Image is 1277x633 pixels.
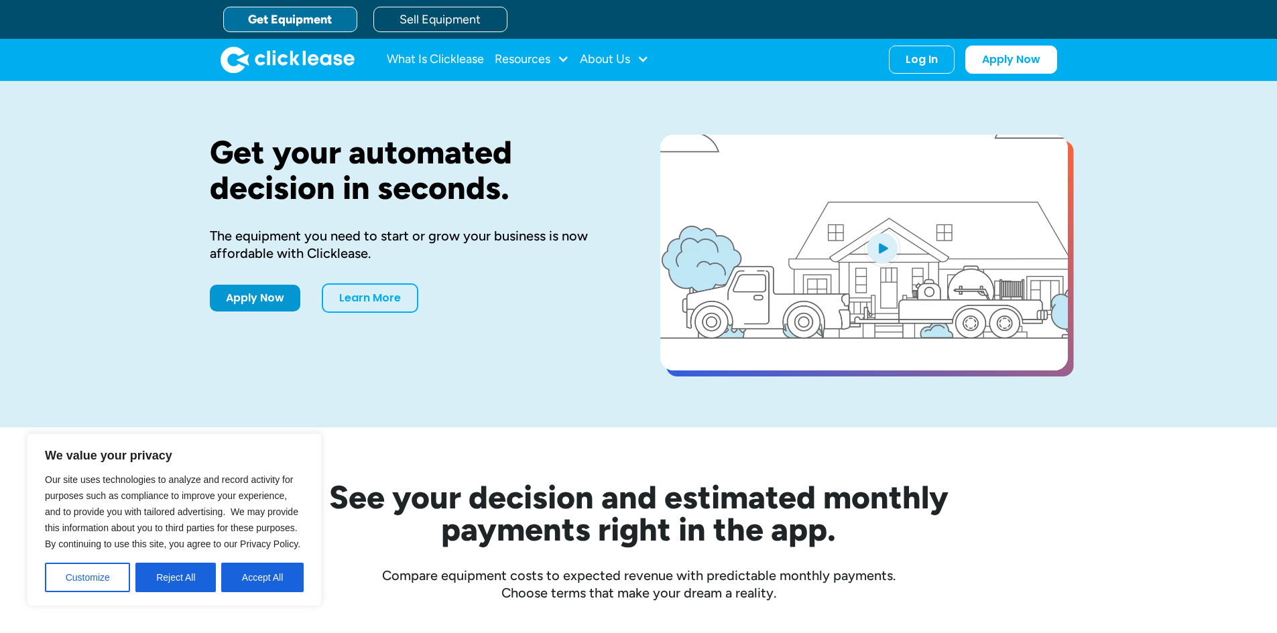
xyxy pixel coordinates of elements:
a: Apply Now [210,285,300,311]
img: Clicklease logo [221,46,355,73]
a: Sell Equipment [373,7,507,32]
div: About Us [580,46,649,73]
p: We value your privacy [45,447,304,464]
a: Learn More [322,283,418,313]
button: Reject All [135,563,216,592]
h2: See your decision and estimated monthly payments right in the app. [263,481,1014,545]
a: home [221,46,355,73]
img: Blue play button logo on a light blue circular background [864,229,900,267]
button: Accept All [221,563,304,592]
a: What Is Clicklease [387,46,484,73]
div: Log In [906,53,938,66]
h1: Get your automated decision in seconds. [210,135,617,206]
a: open lightbox [660,135,1068,370]
button: Customize [45,563,130,592]
div: We value your privacy [27,433,322,606]
div: Compare equipment costs to expected revenue with predictable monthly payments. Choose terms that ... [210,567,1068,602]
a: Apply Now [965,46,1057,74]
span: Our site uses technologies to analyze and record activity for purposes such as compliance to impr... [45,474,300,549]
a: Get Equipment [223,7,357,32]
div: The equipment you need to start or grow your business is now affordable with Clicklease. [210,227,617,262]
div: Resources [495,46,569,73]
